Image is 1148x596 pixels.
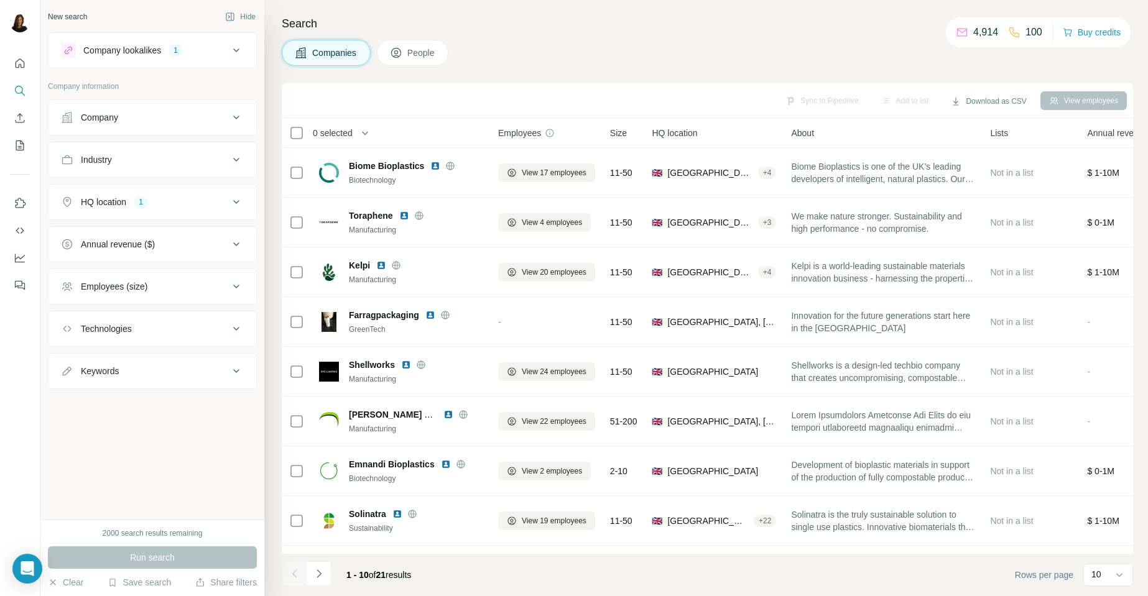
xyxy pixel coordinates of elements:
[667,365,758,378] span: [GEOGRAPHIC_DATA]
[81,154,112,166] div: Industry
[49,229,256,259] button: Annual revenue ($)
[522,217,582,228] span: View 4 employees
[216,7,264,26] button: Hide
[610,127,627,139] span: Size
[10,52,30,75] button: Quick start
[610,365,632,378] span: 11-50
[1087,516,1119,526] span: $ 1-10M
[49,145,256,175] button: Industry
[791,160,975,185] span: Biome Bioplastics is one of the UK’s leading developers of intelligent, natural plastics. Our mis...
[498,317,501,327] span: -
[319,163,339,183] img: Logo of Biome Bioplastics
[754,515,776,526] div: + 22
[990,267,1033,277] span: Not in a list
[319,411,339,431] img: Logo of Wells Performance Materials
[392,509,402,519] img: LinkedIn logo
[498,462,591,480] button: View 2 employees
[667,266,752,278] span: [GEOGRAPHIC_DATA]
[498,163,595,182] button: View 17 employees
[312,47,358,59] span: Companies
[81,280,147,293] div: Employees (size)
[399,211,409,221] img: LinkedIn logo
[1025,25,1042,40] p: 100
[791,508,975,533] span: Solinatra is the truly sustainable solution to single use plastics. Innovative biomaterials that ...
[973,25,998,40] p: 4,914
[346,570,411,580] span: results
[349,374,483,385] div: Manufacturing
[313,127,353,139] span: 0 selected
[349,473,483,484] div: Biotechnology
[1091,568,1101,580] p: 10
[49,103,256,132] button: Company
[610,415,637,428] span: 51-200
[791,409,975,434] span: Lorem Ipsumdolors Ametconse Adi Elits do eiu tempori utlaboreetd magnaaliqu enimadmi veniamquisn ...
[349,523,483,534] div: Sustainability
[349,410,518,419] span: [PERSON_NAME] Performance Materials
[349,209,393,222] span: Toraphene
[1087,267,1119,277] span: $ 1-10M
[48,81,257,92] p: Company information
[1087,416,1090,426] span: -
[49,314,256,344] button: Technologies
[1087,127,1148,139] span: Annual revenue
[791,260,975,285] span: Kelpi is a world-leading sustainable materials innovation business - harnessing the properties of...
[758,167,777,178] div: + 4
[498,127,541,139] span: Employees
[108,576,171,589] button: Save search
[10,219,30,242] button: Use Surfe API
[522,515,586,526] span: View 19 employees
[522,167,586,178] span: View 17 employees
[307,561,331,586] button: Navigate to next page
[349,458,435,470] span: Emnandi Bioplastics
[990,317,1033,327] span: Not in a list
[990,168,1033,178] span: Not in a list
[652,127,697,139] span: HQ location
[10,192,30,214] button: Use Surfe on LinkedIn
[81,365,119,377] div: Keywords
[667,515,749,527] span: [GEOGRAPHIC_DATA], [GEOGRAPHIC_DATA], [GEOGRAPHIC_DATA]
[369,570,376,580] span: of
[1063,24,1121,41] button: Buy credits
[791,459,975,484] span: Development of bioplastic materials in support of the production of fully compostable products. #...
[81,323,132,335] div: Technologies
[407,47,436,59] span: People
[83,44,161,57] div: Company lookalikes
[652,465,662,477] span: 🇬🇧
[349,224,483,236] div: Manufacturing
[990,516,1033,526] span: Not in a list
[49,272,256,301] button: Employees (size)
[498,412,595,431] button: View 22 employees
[349,359,395,371] span: Shellworks
[349,324,483,335] div: GreenTech
[498,263,595,282] button: View 20 employees
[10,247,30,269] button: Dashboard
[319,262,339,282] img: Logo of Kelpi
[990,127,1008,139] span: Lists
[791,127,814,139] span: About
[48,11,87,22] div: New search
[169,45,183,56] div: 1
[990,218,1033,227] span: Not in a list
[319,461,339,481] img: Logo of Emnandi Bioplastics
[430,161,440,171] img: LinkedIn logo
[349,175,483,186] div: Biotechnology
[349,160,424,172] span: Biome Bioplastics
[610,316,632,328] span: 11-50
[610,465,627,477] span: 2-10
[12,554,42,584] div: Open Intercom Messenger
[48,576,83,589] button: Clear
[652,167,662,179] span: 🇬🇧
[667,415,776,428] span: [GEOGRAPHIC_DATA], [GEOGRAPHIC_DATA], [GEOGRAPHIC_DATA]
[652,415,662,428] span: 🇬🇧
[10,107,30,129] button: Enrich CSV
[522,416,586,427] span: View 22 employees
[376,570,386,580] span: 21
[443,410,453,419] img: LinkedIn logo
[376,260,386,270] img: LinkedIn logo
[522,267,586,278] span: View 20 employees
[652,365,662,378] span: 🇬🇧
[346,570,369,580] span: 1 - 10
[498,362,595,381] button: View 24 employees
[667,216,752,229] span: [GEOGRAPHIC_DATA]
[652,266,662,278] span: 🇬🇧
